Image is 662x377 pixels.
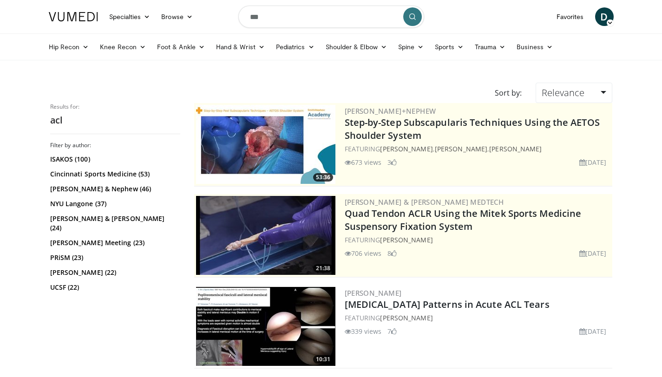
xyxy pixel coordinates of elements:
a: Quad Tendon ACLR Using the Mitek Sports Medicine Suspensory Fixation System [345,207,582,233]
a: [PERSON_NAME] & [PERSON_NAME] (24) [50,214,178,233]
a: Browse [156,7,198,26]
a: Shoulder & Elbow [320,38,393,56]
li: 706 views [345,248,382,258]
a: UCSF (22) [50,283,178,292]
a: [PERSON_NAME] [380,144,433,153]
a: ISAKOS (100) [50,155,178,164]
img: 668c1cee-1ff6-46bb-913b-50f69012f802.300x170_q85_crop-smart_upscale.jpg [196,287,335,366]
a: Knee Recon [94,38,151,56]
a: Step-by-Step Subscapularis Techniques Using the AETOS Shoulder System [345,116,600,142]
li: 8 [387,248,397,258]
li: 673 views [345,157,382,167]
a: Hand & Wrist [210,38,270,56]
p: Results for: [50,103,180,110]
li: 7 [387,326,397,336]
li: [DATE] [579,326,607,336]
a: NYU Langone (37) [50,199,178,208]
a: [PERSON_NAME] [380,235,433,244]
a: [PERSON_NAME] [489,144,542,153]
a: Hip Recon [43,38,95,56]
a: Pediatrics [270,38,320,56]
span: Relevance [542,86,584,99]
a: [MEDICAL_DATA] Patterns in Acute ACL Tears [345,298,550,311]
li: 3 [387,157,397,167]
a: Foot & Ankle [151,38,210,56]
span: 53:36 [313,173,333,182]
input: Search topics, interventions [238,6,424,28]
a: Specialties [104,7,156,26]
a: Cincinnati Sports Medicine (53) [50,169,178,179]
a: [PERSON_NAME] [380,313,433,322]
span: 21:38 [313,264,333,273]
a: Relevance [536,83,612,103]
img: 70e54e43-e9ea-4a9d-be99-25d1f039a65a.300x170_q85_crop-smart_upscale.jpg [196,105,335,184]
a: [PERSON_NAME]+Nephew [345,106,436,116]
a: PRiSM (23) [50,253,178,262]
a: [PERSON_NAME] [435,144,487,153]
a: Sports [429,38,469,56]
a: Business [511,38,558,56]
a: Trauma [469,38,511,56]
a: Spine [393,38,429,56]
a: [PERSON_NAME] [345,288,402,298]
a: [PERSON_NAME] & [PERSON_NAME] MedTech [345,197,504,207]
li: [DATE] [579,248,607,258]
a: [PERSON_NAME] (22) [50,268,178,277]
a: Favorites [551,7,590,26]
div: FEATURING , , [345,144,610,154]
img: VuMedi Logo [49,12,98,21]
div: Sort by: [488,83,529,103]
a: 21:38 [196,196,335,275]
a: [PERSON_NAME] & Nephew (46) [50,184,178,194]
a: D [595,7,614,26]
li: 339 views [345,326,382,336]
h3: Filter by author: [50,142,180,149]
li: [DATE] [579,157,607,167]
a: [PERSON_NAME] Meeting (23) [50,238,178,247]
span: 10:31 [313,355,333,364]
a: 10:31 [196,287,335,366]
div: FEATURING [345,235,610,245]
h2: acl [50,114,180,126]
img: b78fd9da-dc16-4fd1-a89d-538d899827f1.300x170_q85_crop-smart_upscale.jpg [196,196,335,275]
a: 53:36 [196,105,335,184]
div: FEATURING [345,313,610,323]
